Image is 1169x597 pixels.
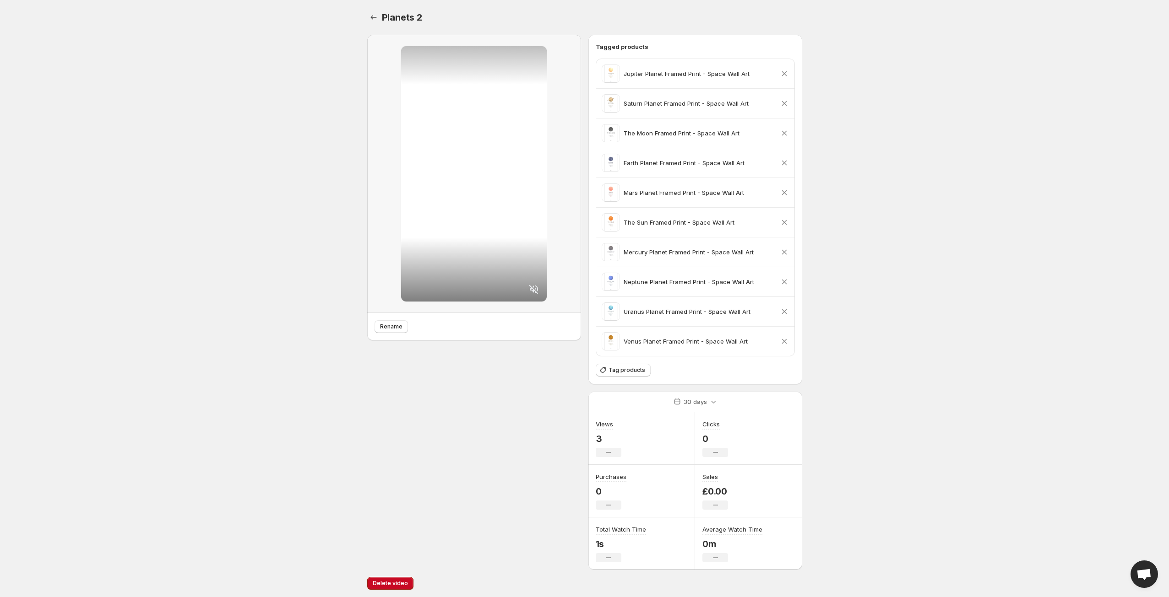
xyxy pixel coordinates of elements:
p: 30 days [684,397,707,406]
p: 1s [596,538,646,549]
button: Rename [375,320,408,333]
p: 0 [596,486,626,497]
img: Black choker necklace [602,94,620,113]
img: Black choker necklace [602,213,620,231]
h3: Sales [702,472,718,481]
p: 0m [702,538,762,549]
span: Delete video [373,580,408,587]
p: Uranus Planet Framed Print - Space Wall Art [624,307,750,316]
p: Mars Planet Framed Print - Space Wall Art [624,188,744,197]
h3: Average Watch Time [702,525,762,534]
h3: Purchases [596,472,626,481]
div: Open chat [1131,560,1158,588]
p: Venus Planet Framed Print - Space Wall Art [624,337,748,346]
img: Black choker necklace [602,332,620,350]
p: The Moon Framed Print - Space Wall Art [624,129,739,138]
p: Saturn Planet Framed Print - Space Wall Art [624,99,749,108]
h6: Tagged products [596,42,795,51]
button: Settings [367,11,380,24]
p: Earth Planet Framed Print - Space Wall Art [624,158,745,167]
button: Delete video [367,577,413,590]
img: Black choker necklace [602,183,620,202]
span: Planets 2 [382,12,422,23]
img: Black choker necklace [602,124,620,142]
p: The Sun Framed Print - Space Wall Art [624,218,734,227]
span: Tag products [609,366,645,374]
img: Black choker necklace [602,243,620,261]
p: 0 [702,433,728,444]
img: Black choker necklace [602,302,620,321]
img: Black choker necklace [602,273,620,291]
p: Jupiter Planet Framed Print - Space Wall Art [624,69,750,78]
p: 3 [596,433,621,444]
button: Tag products [596,364,651,376]
p: Mercury Planet Framed Print - Space Wall Art [624,247,754,257]
p: £0.00 [702,486,728,497]
h3: Views [596,420,613,429]
p: Neptune Planet Framed Print - Space Wall Art [624,277,754,286]
h3: Total Watch Time [596,525,646,534]
img: Black choker necklace [602,154,620,172]
span: Rename [380,323,402,330]
h3: Clicks [702,420,720,429]
img: Black choker necklace [602,65,620,83]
